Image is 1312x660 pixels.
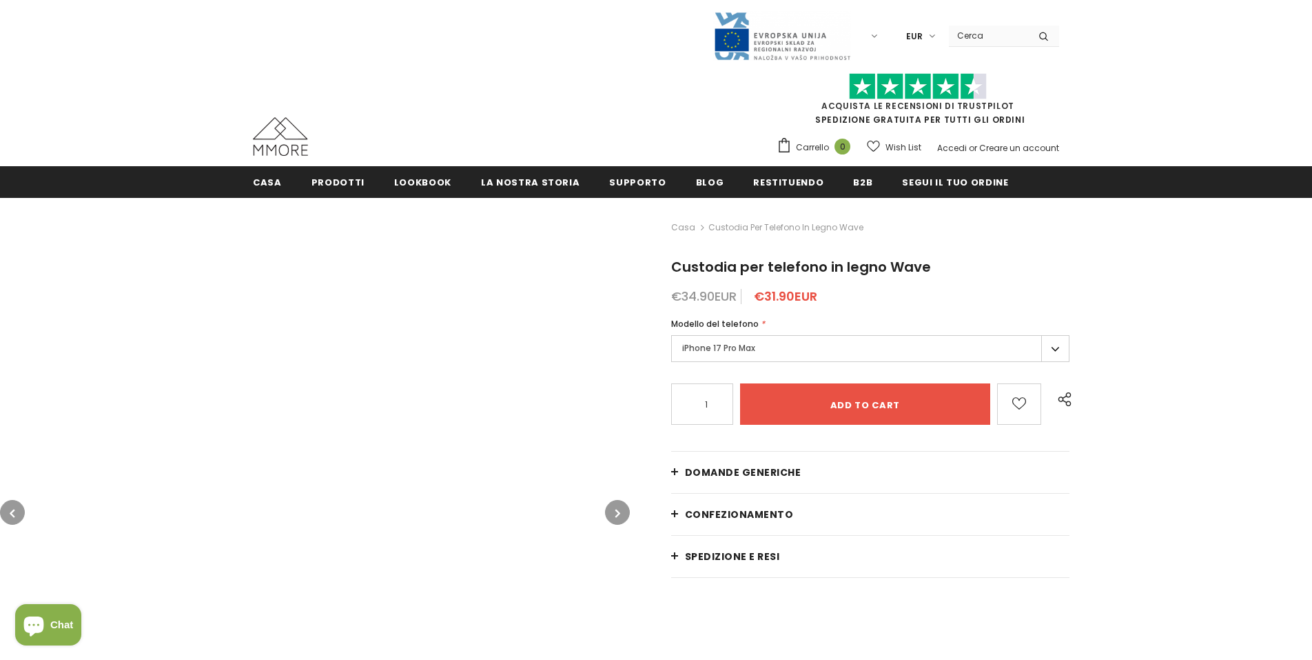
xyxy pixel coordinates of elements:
[609,166,666,197] a: supporto
[253,176,282,189] span: Casa
[979,142,1059,154] a: Creare un account
[671,219,695,236] a: Casa
[969,142,977,154] span: or
[708,219,863,236] span: Custodia per telefono in legno Wave
[481,176,580,189] span: La nostra storia
[796,141,829,154] span: Carrello
[713,30,851,41] a: Javni Razpis
[885,141,921,154] span: Wish List
[821,100,1014,112] a: Acquista le recensioni di TrustPilot
[685,508,794,521] span: CONFEZIONAMENTO
[949,26,1028,46] input: Search Site
[671,494,1069,535] a: CONFEZIONAMENTO
[394,166,451,197] a: Lookbook
[834,139,850,154] span: 0
[713,11,851,61] img: Javni Razpis
[740,383,990,425] input: Add to cart
[754,288,817,305] span: €31.90EUR
[11,604,85,649] inbox-online-store-chat: Shopify online store chat
[671,288,737,305] span: €34.90EUR
[253,117,308,156] img: Casi MMORE
[671,257,931,277] span: Custodia per telefono in legno Wave
[937,142,967,154] a: Accedi
[671,318,759,330] span: Modello del telefono
[777,79,1059,126] span: SPEDIZIONE GRATUITA PER TUTTI GLI ORDINI
[849,73,987,100] img: Fidati di Pilot Stars
[853,166,872,197] a: B2B
[671,335,1069,362] label: iPhone 17 Pro Max
[753,176,823,189] span: Restituendo
[311,166,365,197] a: Prodotti
[867,135,921,159] a: Wish List
[696,176,724,189] span: Blog
[481,166,580,197] a: La nostra storia
[671,452,1069,493] a: Domande generiche
[902,176,1008,189] span: Segui il tuo ordine
[685,466,801,479] span: Domande generiche
[753,166,823,197] a: Restituendo
[906,30,923,43] span: EUR
[902,166,1008,197] a: Segui il tuo ordine
[609,176,666,189] span: supporto
[696,166,724,197] a: Blog
[853,176,872,189] span: B2B
[311,176,365,189] span: Prodotti
[777,137,857,158] a: Carrello 0
[253,166,282,197] a: Casa
[671,536,1069,577] a: Spedizione e resi
[394,176,451,189] span: Lookbook
[685,550,780,563] span: Spedizione e resi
